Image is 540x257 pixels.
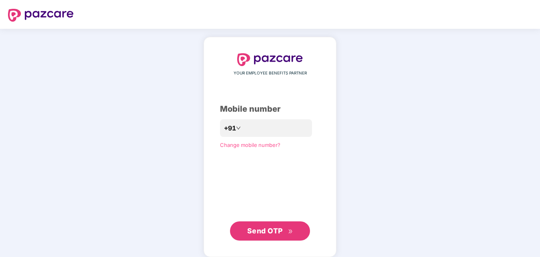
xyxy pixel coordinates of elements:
div: Mobile number [220,103,320,115]
span: double-right [288,229,293,234]
span: YOUR EMPLOYEE BENEFITS PARTNER [234,70,307,76]
span: down [236,126,241,131]
a: Change mobile number? [220,142,280,148]
img: logo [237,53,303,66]
span: Send OTP [247,227,283,235]
span: +91 [224,123,236,133]
button: Send OTPdouble-right [230,221,310,241]
img: logo [8,9,74,22]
